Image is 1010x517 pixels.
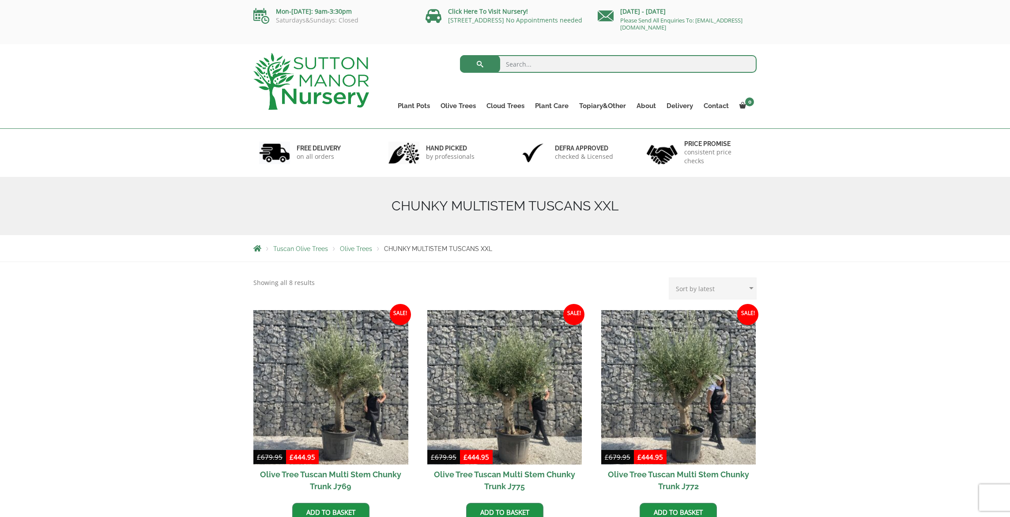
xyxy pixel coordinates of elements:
[620,16,742,31] a: Please Send All Enquiries To: [EMAIL_ADDRESS][DOMAIN_NAME]
[448,16,582,24] a: [STREET_ADDRESS] No Appointments needed
[460,55,757,73] input: Search...
[253,17,412,24] p: Saturdays&Sundays: Closed
[530,100,574,112] a: Plant Care
[563,304,584,325] span: Sale!
[297,144,341,152] h6: FREE DELIVERY
[464,453,467,461] span: £
[253,465,408,496] h2: Olive Tree Tuscan Multi Stem Chunky Trunk J769
[637,453,663,461] bdi: 444.95
[426,144,475,152] h6: hand picked
[631,100,661,112] a: About
[253,245,757,252] nav: Breadcrumbs
[684,148,751,165] p: consistent price checks
[661,100,698,112] a: Delivery
[698,100,734,112] a: Contact
[684,140,751,148] h6: Price promise
[464,453,489,461] bdi: 444.95
[426,152,475,161] p: by professionals
[340,245,372,252] a: Olive Trees
[290,453,315,461] bdi: 444.95
[647,139,678,166] img: 4.jpg
[257,453,261,461] span: £
[253,53,369,110] img: logo
[253,277,315,288] p: Showing all 8 results
[601,465,756,496] h2: Olive Tree Tuscan Multi Stem Chunky Trunk J772
[253,198,757,214] h1: CHUNKY MULTISTEM TUSCANS XXL
[427,310,582,497] a: Sale! Olive Tree Tuscan Multi Stem Chunky Trunk J775
[605,453,630,461] bdi: 679.95
[431,453,456,461] bdi: 679.95
[555,144,613,152] h6: Defra approved
[427,465,582,496] h2: Olive Tree Tuscan Multi Stem Chunky Trunk J775
[273,245,328,252] a: Tuscan Olive Trees
[737,304,758,325] span: Sale!
[392,100,435,112] a: Plant Pots
[257,453,283,461] bdi: 679.95
[669,277,757,300] select: Shop order
[481,100,530,112] a: Cloud Trees
[253,310,408,497] a: Sale! Olive Tree Tuscan Multi Stem Chunky Trunk J769
[435,100,481,112] a: Olive Trees
[637,453,641,461] span: £
[574,100,631,112] a: Topiary&Other
[448,7,528,15] a: Click Here To Visit Nursery!
[427,310,582,465] img: Olive Tree Tuscan Multi Stem Chunky Trunk J775
[745,97,754,106] span: 0
[259,142,290,164] img: 1.jpg
[253,310,408,465] img: Olive Tree Tuscan Multi Stem Chunky Trunk J769
[390,304,411,325] span: Sale!
[384,245,492,252] span: CHUNKY MULTISTEM TUSCANS XXL
[601,310,756,465] img: Olive Tree Tuscan Multi Stem Chunky Trunk J772
[598,6,757,17] p: [DATE] - [DATE]
[253,6,412,17] p: Mon-[DATE]: 9am-3:30pm
[601,310,756,497] a: Sale! Olive Tree Tuscan Multi Stem Chunky Trunk J772
[297,152,341,161] p: on all orders
[388,142,419,164] img: 2.jpg
[431,453,435,461] span: £
[734,100,757,112] a: 0
[290,453,294,461] span: £
[517,142,548,164] img: 3.jpg
[605,453,609,461] span: £
[555,152,613,161] p: checked & Licensed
